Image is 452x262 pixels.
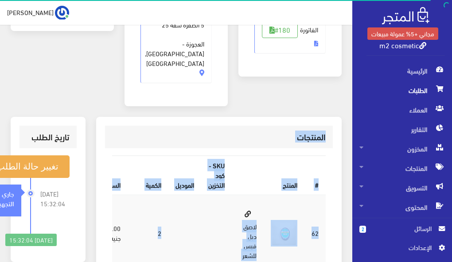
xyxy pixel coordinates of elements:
a: #180 [262,21,298,38]
h3: تاريخ الطلب [27,133,70,141]
th: SKU - كود التخزين [201,156,232,195]
span: 2 [359,226,366,233]
th: المنتج [232,156,304,195]
a: ... [PERSON_NAME] [7,5,69,19]
th: الموديل [168,156,201,195]
a: المنتجات [352,158,452,178]
a: اﻹعدادات [359,243,445,257]
h3: المنتجات [112,133,326,141]
a: المخزون [352,139,452,158]
span: التقارير [359,119,445,139]
span: [DATE] 15:32:04 [40,189,70,208]
th: # [304,156,326,195]
div: [DATE] 15:32:04 [5,234,57,246]
span: 5 الظفرة شقة 25 العجوزة - [GEOGRAPHIC_DATA], [GEOGRAPHIC_DATA] [145,10,204,68]
a: الطلبات [352,81,452,100]
span: الرسائل [373,223,432,233]
span: الطلبات [359,81,445,100]
span: العملاء [359,100,445,119]
span: [PERSON_NAME] [7,7,54,18]
a: مجاني +5% عمولة مبيعات [367,27,438,40]
a: التقارير [352,119,452,139]
img: . [382,7,429,24]
span: اﻹعدادات [366,243,431,252]
span: الرئيسية [359,61,445,81]
a: العملاء [352,100,452,119]
a: المحتوى [352,197,452,217]
a: الرئيسية [352,61,452,81]
span: الفاتورة [254,15,326,54]
a: m2 cosmetic [379,39,426,51]
span: المحتوى [359,197,445,217]
span: التسويق [359,178,445,197]
img: ... [55,6,69,20]
th: الكمية [128,156,168,195]
a: 2 الرسائل [359,223,445,243]
span: المنتجات [359,158,445,178]
span: المخزون [359,139,445,158]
